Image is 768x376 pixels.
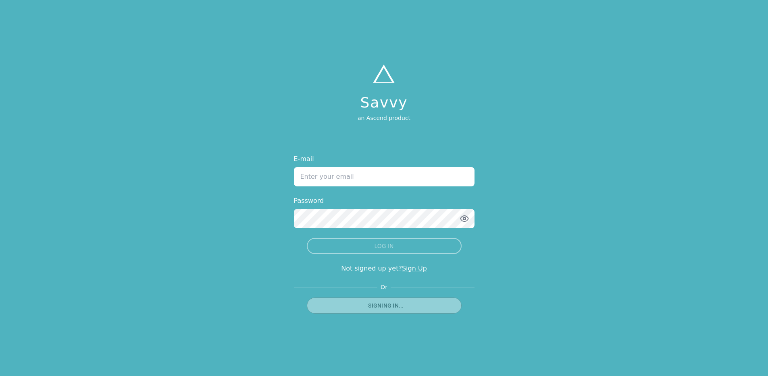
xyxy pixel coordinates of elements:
button: LOG IN [307,238,462,254]
label: E-mail [294,154,475,164]
span: Or [377,283,391,291]
button: SIGNING IN... [307,297,462,314]
span: Not signed up yet? [341,264,402,272]
span: SIGNING IN... [368,302,404,310]
label: Password [294,196,475,206]
input: Enter your email [294,167,475,186]
h1: Savvy [358,95,410,111]
a: Sign Up [402,264,427,272]
p: an Ascend product [358,114,410,122]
